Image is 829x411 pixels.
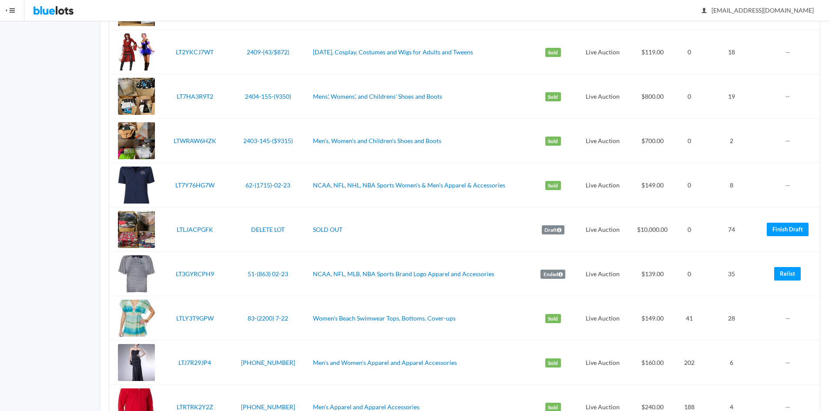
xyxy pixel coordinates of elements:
td: 28 [702,296,761,341]
td: -- [761,74,820,119]
a: Men's, Women's and Children's Shoes and Boots [313,137,441,144]
label: Sold [545,48,561,57]
a: Women's Beach Swimwear Tops, Bottoms, Cover-ups [313,314,456,322]
a: 2403-145-($9315) [243,137,293,144]
a: NCAA, NFL, NHL, NBA Sports Women's & Men's Apparel & Accessories [313,181,505,189]
a: Finish Draft [767,223,809,236]
label: Sold [545,181,561,190]
td: Live Auction [577,119,628,163]
a: Mens', Womens', and Childrens' Shoes and Boots [313,93,442,100]
td: 2 [702,119,761,163]
td: Live Auction [577,296,628,341]
a: [PHONE_NUMBER] [241,359,295,366]
td: 19 [702,74,761,119]
a: LTLY3T9GPW [176,314,214,322]
td: 41 [676,296,702,341]
td: 202 [676,341,702,385]
label: Ended [540,270,565,279]
td: 0 [676,163,702,207]
td: 0 [676,252,702,296]
td: Live Auction [577,207,628,252]
label: Sold [545,314,561,324]
a: DELETE LOT [251,226,285,233]
td: $119.00 [628,30,677,74]
ion-icon: person [700,7,708,15]
a: LTLJACPGFK [177,226,213,233]
td: Live Auction [577,341,628,385]
td: Live Auction [577,30,628,74]
td: -- [761,119,820,163]
span: [EMAIL_ADDRESS][DOMAIN_NAME] [702,7,814,14]
td: $800.00 [628,74,677,119]
td: $160.00 [628,341,677,385]
td: -- [761,296,820,341]
a: Men's and Women's Apparel and Apparel Accessories [313,359,457,366]
a: 51-(863) 02-23 [248,270,288,277]
a: Relist [774,267,801,281]
a: NCAA, NFL, MLB, NBA Sports Brand Logo Apparel and Accessories [313,270,494,277]
td: $149.00 [628,296,677,341]
td: Live Auction [577,163,628,207]
td: Live Auction [577,252,628,296]
td: -- [761,163,820,207]
td: 18 [702,30,761,74]
label: Sold [545,358,561,368]
a: LTJ7R29JP4 [178,359,211,366]
a: LT7Y76HG7W [175,181,215,189]
td: 0 [676,30,702,74]
td: -- [761,30,820,74]
td: 0 [676,119,702,163]
a: SOLD OUT [313,226,342,233]
td: $139.00 [628,252,677,296]
td: $700.00 [628,119,677,163]
a: 62-(1715)-02-23 [245,181,290,189]
td: $149.00 [628,163,677,207]
td: 0 [676,207,702,252]
a: [PHONE_NUMBER] [241,403,295,411]
label: Sold [545,137,561,146]
td: 74 [702,207,761,252]
a: 83-(2200) 7-22 [248,314,288,322]
td: 0 [676,74,702,119]
td: $10,000.00 [628,207,677,252]
a: Men's Apparel and Apparel Accessories [313,403,420,411]
td: -- [761,341,820,385]
a: LT3GYRCPH9 [176,270,214,277]
a: 2409-(43/$872) [247,48,289,56]
a: LT2YKCJ7WT [176,48,214,56]
td: 6 [702,341,761,385]
label: Sold [545,92,561,102]
td: 35 [702,252,761,296]
td: 8 [702,163,761,207]
label: Draft [542,225,564,235]
a: LT7HA3R9T2 [177,93,213,100]
td: Live Auction [577,74,628,119]
a: 2404-155-(9350) [245,93,291,100]
a: LTWRAW6HZK [174,137,216,144]
a: [DATE], Cosplay, Costumes and Wigs for Adults and Tweens [313,48,473,56]
a: LTRTRK2Y2Z [177,403,213,411]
